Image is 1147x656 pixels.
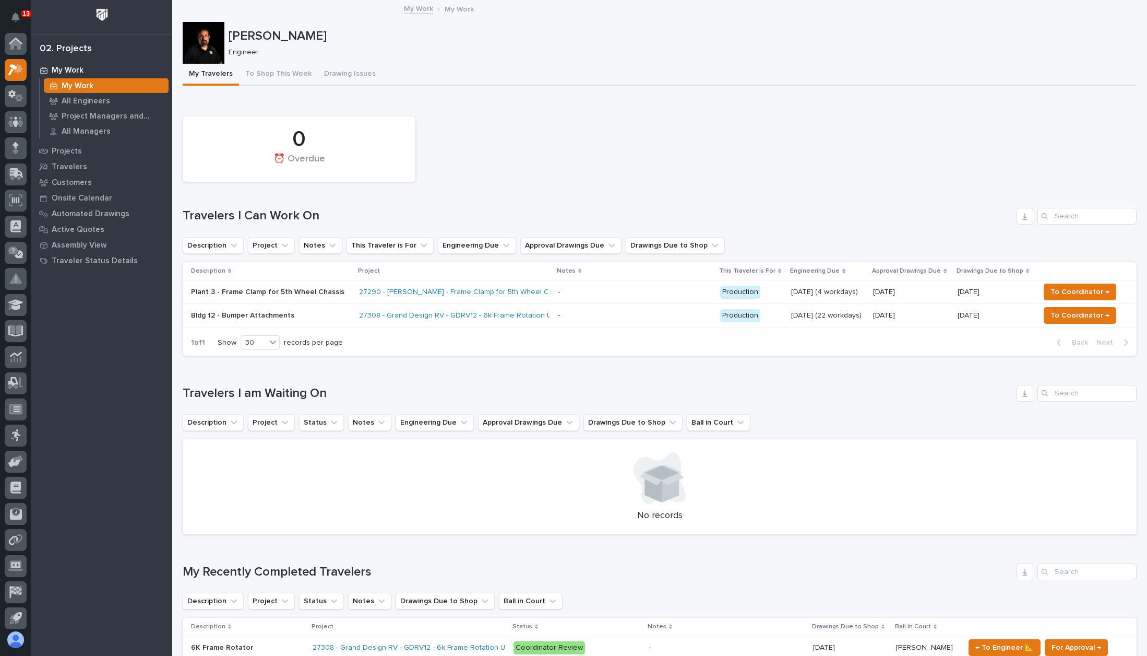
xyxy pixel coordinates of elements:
a: All Managers [40,124,172,138]
p: 13 [23,10,30,17]
tr: Bldg 12 - Bumper Attachments27308 - Grand Design RV - GDRV12 - 6k Frame Rotation Unit - Productio... [183,304,1137,327]
p: Status [512,621,532,632]
a: Automated Drawings [31,206,172,221]
p: Project [312,621,333,632]
button: Approval Drawings Due [478,414,579,431]
a: Project Managers and Engineers [40,109,172,123]
button: Description [183,414,244,431]
button: Notes [348,593,391,610]
button: Drawings Due to Shop [626,237,725,254]
p: [DATE] (22 workdays) [791,311,865,320]
div: Coordinator Review [513,641,585,654]
button: To Coordinator → [1044,307,1116,324]
p: Project [358,265,380,277]
span: To Coordinator → [1050,309,1109,322]
div: ⏰ Overdue [200,154,398,175]
button: Ball in Court [499,593,563,610]
div: Production [720,309,760,322]
p: [DATE] [873,311,949,320]
h1: Travelers I Can Work On [183,208,1012,224]
p: [DATE] [958,309,982,320]
p: [DATE] [813,641,837,652]
h1: My Recently Completed Travelers [183,565,1012,580]
p: Show [218,338,236,347]
p: 6K Frame Rotator [191,641,255,652]
p: All Engineers [62,97,110,106]
p: This Traveler is For [719,265,775,277]
p: Bldg 12 - Bumper Attachments [191,311,351,320]
button: Notes [348,414,391,431]
div: 30 [241,337,266,348]
a: Active Quotes [31,221,172,237]
span: ← To Engineer 📐 [975,641,1034,654]
p: Customers [52,178,92,188]
p: 1 of 1 [183,330,213,356]
button: Project [248,237,295,254]
a: 27308 - Grand Design RV - GDRV12 - 6k Frame Rotation Unit [313,643,513,652]
p: No records [195,510,1124,522]
p: Description [191,265,225,277]
p: My Work [62,81,93,91]
p: Ball in Court [895,621,931,632]
p: Active Quotes [52,225,104,235]
button: To Coordinator → [1044,284,1116,300]
button: Ball in Court [687,414,750,431]
button: Approval Drawings Due [520,237,622,254]
div: - [558,311,560,320]
a: All Engineers [40,93,172,108]
button: Drawings Due to Shop [583,414,683,431]
button: Status [299,593,344,610]
p: Engineering Due [790,265,840,277]
button: Notes [299,237,342,254]
tr: Plant 3 - Frame Clamp for 5th Wheel Chassis27290 - [PERSON_NAME] - Frame Clamp for 5th Wheel Chas... [183,280,1137,304]
p: [DATE] [958,286,982,297]
p: [PERSON_NAME] [896,641,955,652]
a: Traveler Status Details [31,253,172,268]
button: For Approval → [1045,639,1108,656]
input: Search [1037,208,1137,225]
div: 0 [200,126,398,153]
p: All Managers [62,127,111,136]
a: My Work [31,62,172,78]
p: Automated Drawings [52,209,129,219]
p: Projects [52,147,82,156]
button: ← To Engineer 📐 [969,639,1041,656]
div: Production [720,286,760,299]
img: Workspace Logo [92,5,112,25]
p: records per page [284,338,343,347]
a: My Work [404,2,433,14]
p: Drawings Due to Shop [957,265,1023,277]
a: 27308 - Grand Design RV - GDRV12 - 6k Frame Rotation Unit [359,311,559,320]
a: Projects [31,143,172,159]
input: Search [1037,385,1137,402]
p: Onsite Calendar [52,194,112,203]
button: Drawings Due to Shop [396,593,495,610]
p: Plant 3 - Frame Clamp for 5th Wheel Chassis [191,288,351,297]
span: Back [1066,338,1088,347]
p: My Work [445,3,474,14]
p: Approval Drawings Due [872,265,941,277]
button: Status [299,414,344,431]
div: Search [1037,564,1137,580]
button: Drawing Issues [318,64,382,86]
h1: Travelers I am Waiting On [183,386,1012,401]
p: Assembly View [52,241,106,250]
div: - [558,288,560,297]
div: - [649,643,651,652]
button: Notifications [5,6,27,28]
button: Back [1048,338,1092,347]
p: Project Managers and Engineers [62,112,164,121]
button: Description [183,237,244,254]
p: Description [191,621,225,632]
span: For Approval → [1052,641,1101,654]
button: Engineering Due [438,237,516,254]
a: Onsite Calendar [31,190,172,206]
p: [PERSON_NAME] [229,29,1132,44]
a: My Work [40,78,172,93]
button: This Traveler is For [347,237,434,254]
p: Notes [648,621,666,632]
button: Next [1092,338,1137,347]
a: 27290 - [PERSON_NAME] - Frame Clamp for 5th Wheel Chassis [359,288,570,297]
